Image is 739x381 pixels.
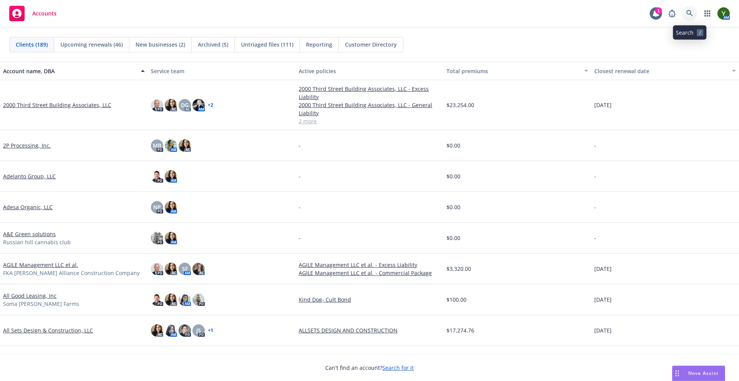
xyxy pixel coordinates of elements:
[672,366,725,381] button: Nova Assist
[179,139,191,152] img: photo
[153,203,161,211] span: NP
[325,364,414,372] span: Can't find an account?
[443,62,591,80] button: Total premiums
[446,141,460,149] span: $0.00
[165,232,177,244] img: photo
[196,326,201,334] span: JS
[306,40,332,49] span: Reporting
[594,326,612,334] span: [DATE]
[16,40,48,49] span: Clients (189)
[3,172,56,180] a: Adelanto Group, LLC
[32,10,57,17] span: Accounts
[296,62,443,80] button: Active policies
[682,6,697,21] a: Search
[594,101,612,109] span: [DATE]
[198,40,228,49] span: Archived (5)
[192,263,205,275] img: photo
[594,203,596,211] span: -
[208,103,213,107] a: + 2
[594,67,727,75] div: Closest renewal date
[594,172,596,180] span: -
[165,294,177,306] img: photo
[446,295,466,304] span: $100.00
[6,3,60,24] a: Accounts
[165,324,177,337] img: photo
[165,201,177,213] img: photo
[345,40,397,49] span: Customer Directory
[3,292,57,300] a: All Good Leasing, Inc
[299,326,440,334] a: ALLSETS DESIGN AND CONSTRUCTION
[594,265,612,273] span: [DATE]
[181,101,189,109] span: DG
[182,265,188,273] span: SF
[594,295,612,304] span: [DATE]
[3,67,136,75] div: Account name, DBA
[591,62,739,80] button: Closest renewal date
[382,364,414,371] a: Search for it
[446,67,580,75] div: Total premiums
[179,324,191,337] img: photo
[446,326,474,334] span: $17,274.76
[151,170,163,183] img: photo
[299,269,440,277] a: AGILE Management LLC et al. - Commercial Package
[688,370,719,376] span: Nova Assist
[3,203,53,211] a: Adesa Organic, LLC
[60,40,123,49] span: Upcoming renewals (46)
[3,261,78,269] a: AGILE Management LLC et al.
[3,141,51,149] a: 2P Processing, Inc.
[192,294,205,306] img: photo
[3,230,56,238] a: A&E Green solutions
[594,234,596,242] span: -
[151,263,163,275] img: photo
[151,232,163,244] img: photo
[299,67,440,75] div: Active policies
[299,295,440,304] a: Kind Dog- Cult Bond
[299,117,440,125] a: 2 more
[165,263,177,275] img: photo
[446,101,474,109] span: $23,254.00
[299,172,301,180] span: -
[192,99,205,111] img: photo
[151,294,163,306] img: photo
[3,238,71,246] span: Russian hill cannabis club
[3,269,140,277] span: FKA [PERSON_NAME] Alliance Construction Company
[153,141,161,149] span: MB
[151,324,163,337] img: photo
[446,265,471,273] span: $3,320.00
[299,85,440,101] a: 2000 Third Street Building Associates, LLC - Excess Liability
[3,326,93,334] a: All Sets Design & Construction, LLC
[165,170,177,183] img: photo
[717,7,730,20] img: photo
[446,172,460,180] span: $0.00
[446,203,460,211] span: $0.00
[594,141,596,149] span: -
[3,300,79,308] span: Soma [PERSON_NAME] Farms
[179,294,191,306] img: photo
[672,366,682,381] div: Drag to move
[135,40,185,49] span: New businesses (2)
[3,101,111,109] a: 2000 Third Street Building Associates, LLC
[151,99,163,111] img: photo
[208,328,213,333] a: + 1
[299,141,301,149] span: -
[655,7,662,14] div: 1
[165,139,177,152] img: photo
[700,6,715,21] a: Switch app
[446,234,460,242] span: $0.00
[664,6,680,21] a: Report a Bug
[148,62,296,80] button: Service team
[165,99,177,111] img: photo
[299,234,301,242] span: -
[151,67,293,75] div: Service team
[299,101,440,117] a: 2000 Third Street Building Associates, LLC - General Liability
[241,40,293,49] span: Untriaged files (111)
[299,261,440,269] a: AGILE Management LLC et al. - Excess Liability
[299,203,301,211] span: -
